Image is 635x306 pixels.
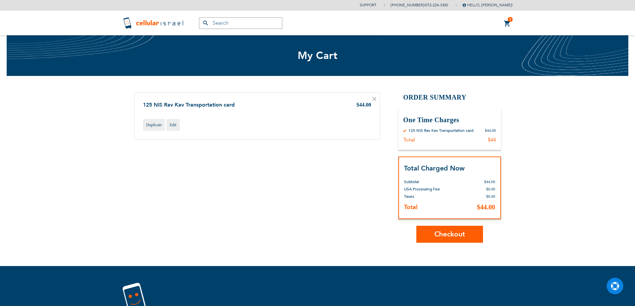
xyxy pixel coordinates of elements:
[404,186,440,192] span: USA Processing Fee
[357,102,371,108] span: $44.00
[143,119,165,131] a: Duplicate
[477,203,495,211] span: $44.00
[404,203,418,211] strong: Total
[391,3,424,8] a: [PHONE_NUMBER]
[199,17,282,29] input: Search
[398,93,501,102] h2: Order Summary
[504,20,511,28] a: 1
[486,187,495,191] span: $0.00
[416,226,483,243] button: Checkout
[425,3,448,8] a: 072-224-3300
[403,137,415,143] div: Total
[143,101,235,109] a: 125 NIS Rav Kav Transportation card
[298,49,338,63] span: My Cart
[404,173,465,185] th: Subtotal
[488,137,496,143] div: $44
[403,116,496,125] h3: One Time Charges
[170,123,176,127] span: Edit
[404,193,465,200] th: Taxes
[384,0,448,10] li: /
[486,194,495,199] span: $0.00
[123,16,186,30] img: Cellular Israel Logo
[434,229,465,239] span: Checkout
[404,164,465,173] strong: Total Charged Now
[485,128,496,133] div: $44.00
[166,119,180,131] a: Edit
[408,128,473,133] div: 125 NIS Rav Kav Transportation card
[360,3,376,8] a: Support
[146,123,162,127] span: Duplicate
[462,3,513,8] span: Hello, [PERSON_NAME]!
[484,179,495,184] span: $44.00
[509,17,511,22] span: 1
